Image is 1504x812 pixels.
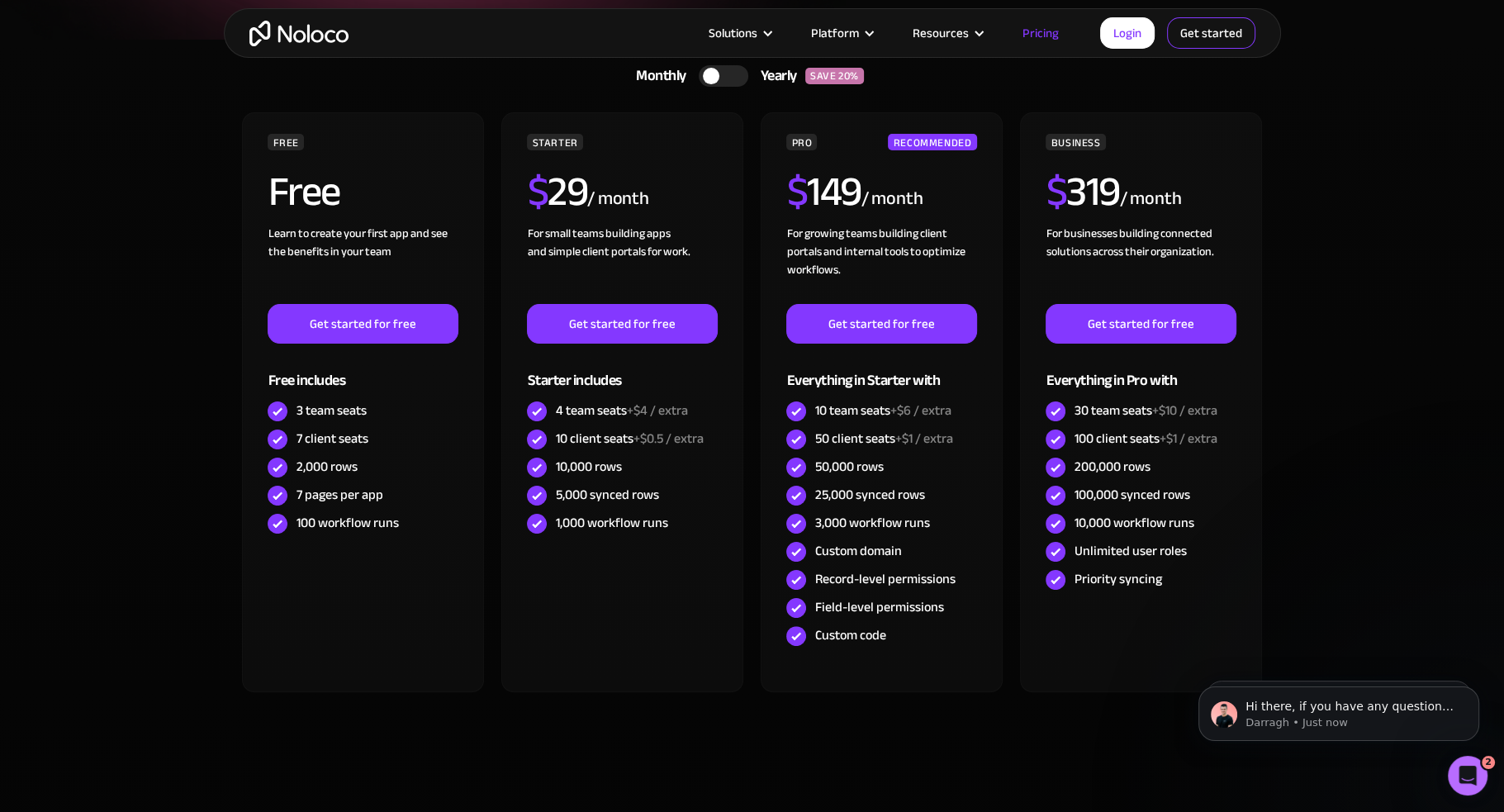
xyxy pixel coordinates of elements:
[626,398,687,423] span: +$4 / extra
[814,458,883,476] div: 50,000 rows
[892,22,1002,44] div: Resources
[1074,542,1186,560] div: Unlimited user roles
[296,514,398,532] div: 100 workflow runs
[1074,430,1217,448] div: 100 client seats
[814,486,924,504] div: 25,000 synced rows
[633,426,703,451] span: +$0.5 / extra
[688,22,790,44] div: Solutions
[296,486,382,504] div: 7 pages per app
[1046,153,1066,230] span: $
[268,171,339,212] h2: Free
[555,401,687,420] div: 4 team seats
[527,304,717,344] a: Get started for free
[786,225,976,304] div: For growing teams building client portals and internal tools to optimize workflows.
[527,225,717,304] div: For small teams building apps and simple client portals for work. ‍
[1448,756,1487,795] iframe: Intercom live chat
[249,21,349,46] a: home
[1046,225,1236,304] div: For businesses building connected solutions across their organization. ‍
[786,171,861,212] h2: 149
[1046,134,1105,150] div: BUSINESS
[814,542,901,560] div: Custom domain
[786,134,817,150] div: PRO
[1074,401,1217,420] div: 30 team seats
[811,22,859,44] div: Platform
[615,64,699,88] div: Monthly
[814,514,929,532] div: 3,000 workflow runs
[709,22,757,44] div: Solutions
[1074,514,1193,532] div: 10,000 workflow runs
[890,398,951,423] span: +$6 / extra
[861,186,923,212] div: / month
[814,598,943,616] div: Field-level permissions
[587,186,649,212] div: / month
[296,430,368,448] div: 7 client seats
[814,626,885,644] div: Custom code
[1046,344,1236,397] div: Everything in Pro with
[555,458,621,476] div: 10,000 rows
[786,344,976,397] div: Everything in Starter with
[1074,486,1189,504] div: 100,000 synced rows
[1002,22,1079,44] a: Pricing
[527,134,582,150] div: STARTER
[268,304,458,344] a: Get started for free
[805,68,864,84] div: SAVE 20%
[1119,186,1181,212] div: / month
[296,458,357,476] div: 2,000 rows
[1074,570,1161,588] div: Priority syncing
[1046,171,1119,212] h2: 319
[268,344,458,397] div: Free includes
[527,344,717,397] div: Starter includes
[268,134,304,150] div: FREE
[1151,398,1217,423] span: +$10 / extra
[748,64,805,88] div: Yearly
[268,225,458,304] div: Learn to create your first app and see the benefits in your team ‍
[527,153,548,230] span: $
[814,570,955,588] div: Record-level permissions
[790,22,892,44] div: Platform
[296,401,366,420] div: 3 team seats
[1174,652,1504,767] iframe: Intercom notifications message
[527,171,587,212] h2: 29
[555,486,658,504] div: 5,000 synced rows
[786,304,976,344] a: Get started for free
[1100,17,1155,49] a: Login
[1159,426,1217,451] span: +$1 / extra
[888,134,976,150] div: RECOMMENDED
[1167,17,1255,49] a: Get started
[814,401,951,420] div: 10 team seats
[814,430,952,448] div: 50 client seats
[1074,458,1150,476] div: 200,000 rows
[555,514,667,532] div: 1,000 workflow runs
[913,22,969,44] div: Resources
[894,426,952,451] span: +$1 / extra
[786,153,807,230] span: $
[1046,304,1236,344] a: Get started for free
[1482,756,1495,769] span: 2
[555,430,703,448] div: 10 client seats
